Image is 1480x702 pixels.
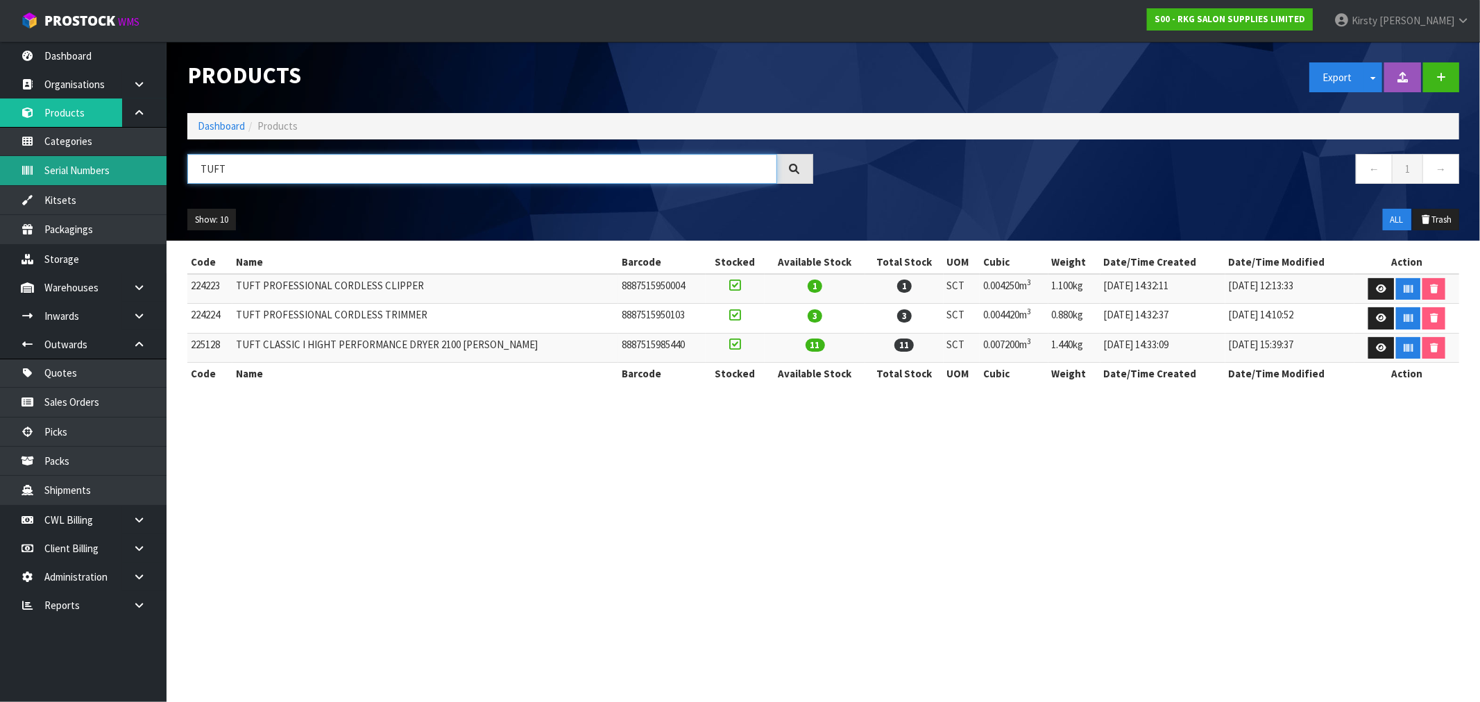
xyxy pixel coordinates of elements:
[1100,251,1225,273] th: Date/Time Created
[1100,304,1225,334] td: [DATE] 14:32:37
[187,333,232,363] td: 225128
[1383,209,1411,231] button: ALL
[232,304,618,334] td: TUFT PROFESSIONAL CORDLESS TRIMMER
[1155,13,1305,25] strong: S00 - RKG SALON SUPPLIES LIMITED
[1379,14,1454,27] span: [PERSON_NAME]
[1356,154,1393,184] a: ←
[1352,14,1377,27] span: Kirsty
[944,333,980,363] td: SCT
[1225,304,1354,334] td: [DATE] 14:10:52
[808,309,822,323] span: 3
[618,274,706,304] td: 8887515950004
[1422,154,1459,184] a: →
[980,304,1048,334] td: 0.004420m
[980,363,1048,385] th: Cubic
[118,15,139,28] small: WMS
[1225,333,1354,363] td: [DATE] 15:39:37
[618,363,706,385] th: Barcode
[198,119,245,132] a: Dashboard
[1027,307,1031,316] sup: 3
[1225,274,1354,304] td: [DATE] 12:13:33
[834,154,1460,188] nav: Page navigation
[765,251,865,273] th: Available Stock
[865,251,943,273] th: Total Stock
[232,333,618,363] td: TUFT CLASSIC I HIGHT PERFORMANCE DRYER 2100 [PERSON_NAME]
[1309,62,1365,92] button: Export
[765,363,865,385] th: Available Stock
[1048,333,1100,363] td: 1.440kg
[44,12,115,30] span: ProStock
[1027,336,1031,346] sup: 3
[187,251,232,273] th: Code
[1100,333,1225,363] td: [DATE] 14:33:09
[187,209,236,231] button: Show: 10
[980,333,1048,363] td: 0.007200m
[1225,363,1354,385] th: Date/Time Modified
[1354,363,1459,385] th: Action
[21,12,38,29] img: cube-alt.png
[706,363,765,385] th: Stocked
[187,274,232,304] td: 224223
[897,280,912,293] span: 1
[944,304,980,334] td: SCT
[1100,274,1225,304] td: [DATE] 14:32:11
[1048,251,1100,273] th: Weight
[1413,209,1459,231] button: Trash
[894,339,914,352] span: 11
[618,304,706,334] td: 8887515950103
[944,251,980,273] th: UOM
[618,251,706,273] th: Barcode
[1147,8,1313,31] a: S00 - RKG SALON SUPPLIES LIMITED
[865,363,943,385] th: Total Stock
[1048,304,1100,334] td: 0.880kg
[1100,363,1225,385] th: Date/Time Created
[618,333,706,363] td: 8887515985440
[187,154,777,184] input: Search products
[232,363,618,385] th: Name
[980,274,1048,304] td: 0.004250m
[1048,363,1100,385] th: Weight
[944,363,980,385] th: UOM
[1027,277,1031,287] sup: 3
[1225,251,1354,273] th: Date/Time Modified
[257,119,298,132] span: Products
[944,274,980,304] td: SCT
[187,304,232,334] td: 224224
[897,309,912,323] span: 3
[806,339,825,352] span: 11
[980,251,1048,273] th: Cubic
[232,274,618,304] td: TUFT PROFESSIONAL CORDLESS CLIPPER
[1048,274,1100,304] td: 1.100kg
[187,363,232,385] th: Code
[1354,251,1459,273] th: Action
[808,280,822,293] span: 1
[1392,154,1423,184] a: 1
[706,251,765,273] th: Stocked
[232,251,618,273] th: Name
[187,62,813,88] h1: Products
